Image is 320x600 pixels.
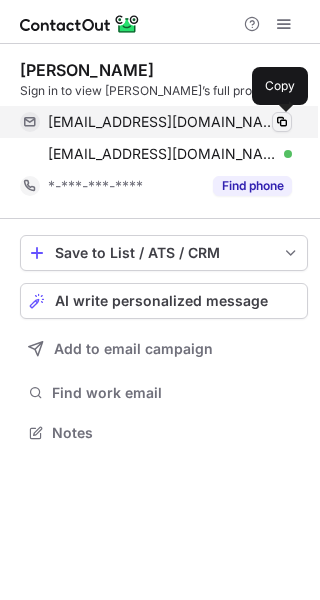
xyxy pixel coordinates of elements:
[52,424,300,442] span: Notes
[20,82,308,100] div: Sign in to view [PERSON_NAME]’s full profile
[52,384,300,402] span: Find work email
[20,379,308,407] button: Find work email
[20,12,140,36] img: ContactOut v5.3.10
[20,235,308,271] button: save-profile-one-click
[48,145,277,163] span: [EMAIL_ADDRESS][DOMAIN_NAME]
[55,293,268,309] span: AI write personalized message
[20,283,308,319] button: AI write personalized message
[20,60,154,80] div: [PERSON_NAME]
[20,331,308,367] button: Add to email campaign
[48,113,277,131] span: [EMAIL_ADDRESS][DOMAIN_NAME]
[54,341,213,357] span: Add to email campaign
[213,176,292,196] button: Reveal Button
[20,419,308,447] button: Notes
[55,245,273,261] div: Save to List / ATS / CRM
